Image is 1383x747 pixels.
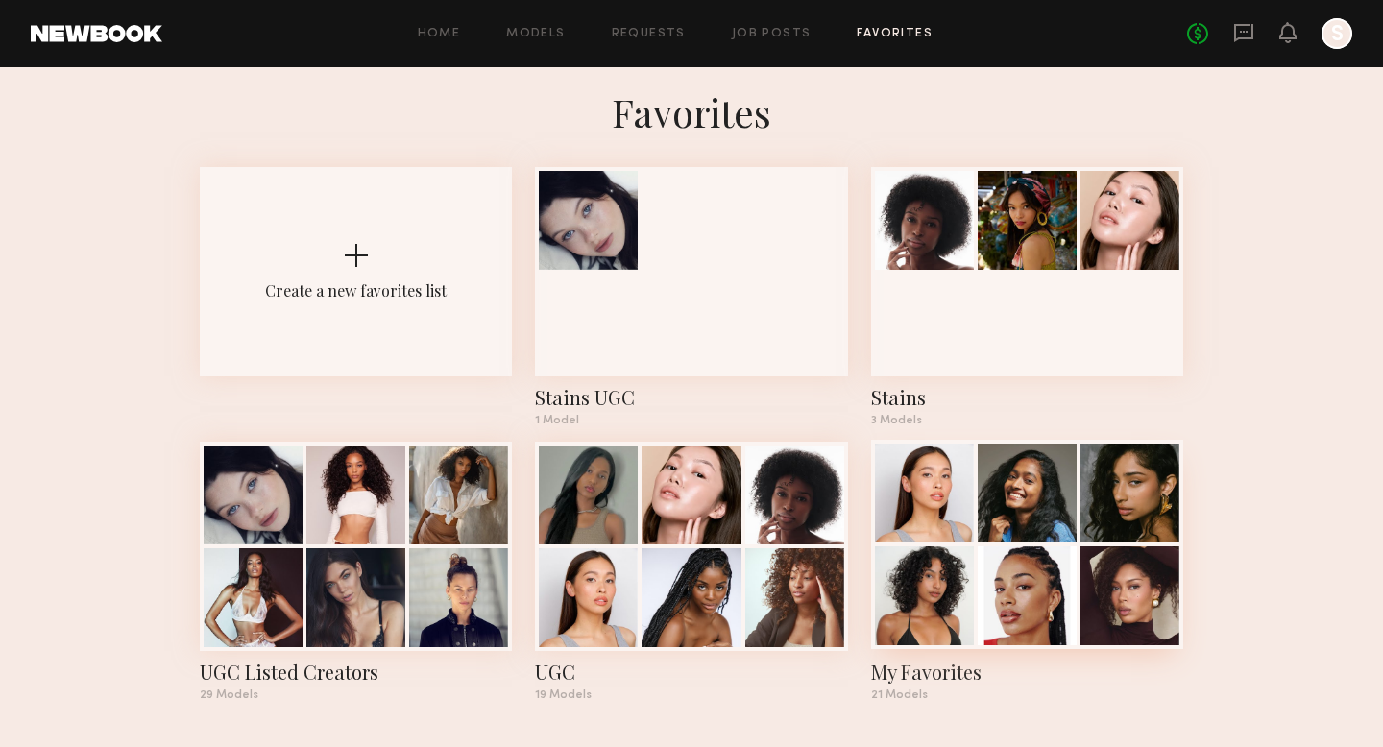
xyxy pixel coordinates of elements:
[535,415,847,426] div: 1 Model
[535,689,847,701] div: 19 Models
[418,28,461,40] a: Home
[871,442,1183,701] a: My Favorites21 Models
[732,28,812,40] a: Job Posts
[857,28,933,40] a: Favorites
[200,167,512,442] button: Create a new favorites list
[612,28,686,40] a: Requests
[200,689,512,701] div: 29 Models
[871,415,1183,426] div: 3 Models
[871,384,1183,411] div: Stains
[200,442,512,701] a: UGC Listed Creators29 Models
[871,659,1183,686] div: My Favorites
[1322,18,1352,49] a: S
[535,384,847,411] div: Stains UGC
[506,28,565,40] a: Models
[535,442,847,701] a: UGC19 Models
[200,659,512,686] div: UGC Listed Creators
[535,167,847,426] a: Stains UGC1 Model
[265,280,447,301] div: Create a new favorites list
[871,689,1183,701] div: 21 Models
[535,659,847,686] div: UGC
[871,167,1183,426] a: Stains3 Models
